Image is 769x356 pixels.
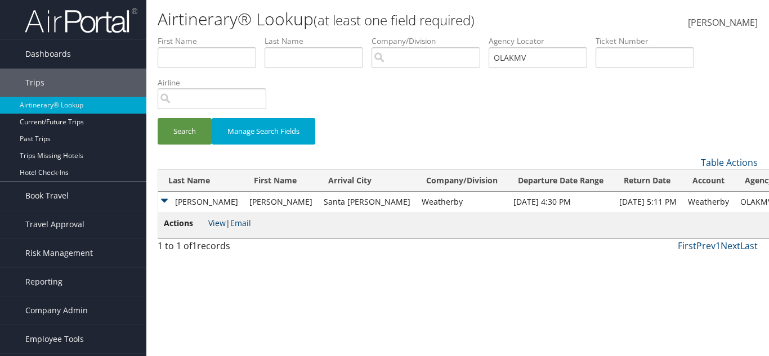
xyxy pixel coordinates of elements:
[678,240,696,252] a: First
[25,268,62,296] span: Reporting
[265,35,372,47] label: Last Name
[614,170,682,192] th: Return Date: activate to sort column ascending
[696,240,716,252] a: Prev
[25,69,44,97] span: Trips
[208,218,251,228] span: |
[318,192,416,212] td: Santa [PERSON_NAME]
[158,35,265,47] label: First Name
[508,192,614,212] td: [DATE] 4:30 PM
[508,170,614,192] th: Departure Date Range: activate to sort column ascending
[244,192,318,212] td: [PERSON_NAME]
[158,239,295,258] div: 1 to 1 of records
[682,192,735,212] td: Weatherby
[164,217,206,229] span: Actions
[489,35,596,47] label: Agency Locator
[596,35,703,47] label: Ticket Number
[158,118,212,145] button: Search
[318,170,416,192] th: Arrival City: activate to sort column ascending
[212,118,315,145] button: Manage Search Fields
[682,170,735,192] th: Account: activate to sort column ascending
[158,7,558,31] h1: Airtinerary® Lookup
[25,296,88,325] span: Company Admin
[208,218,226,228] a: View
[25,182,69,210] span: Book Travel
[25,239,93,267] span: Risk Management
[688,6,758,40] a: [PERSON_NAME]
[25,7,137,34] img: airportal-logo.png
[314,11,475,29] small: (at least one field required)
[416,192,508,212] td: Weatherby
[721,240,740,252] a: Next
[716,240,721,252] a: 1
[25,325,84,353] span: Employee Tools
[230,218,251,228] a: Email
[701,156,758,169] a: Table Actions
[25,40,71,68] span: Dashboards
[740,240,758,252] a: Last
[416,170,508,192] th: Company/Division
[158,192,244,212] td: [PERSON_NAME]
[614,192,682,212] td: [DATE] 5:11 PM
[372,35,489,47] label: Company/Division
[25,210,84,238] span: Travel Approval
[192,240,197,252] span: 1
[158,77,275,88] label: Airline
[688,16,758,29] span: [PERSON_NAME]
[158,170,244,192] th: Last Name: activate to sort column ascending
[244,170,318,192] th: First Name: activate to sort column ascending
